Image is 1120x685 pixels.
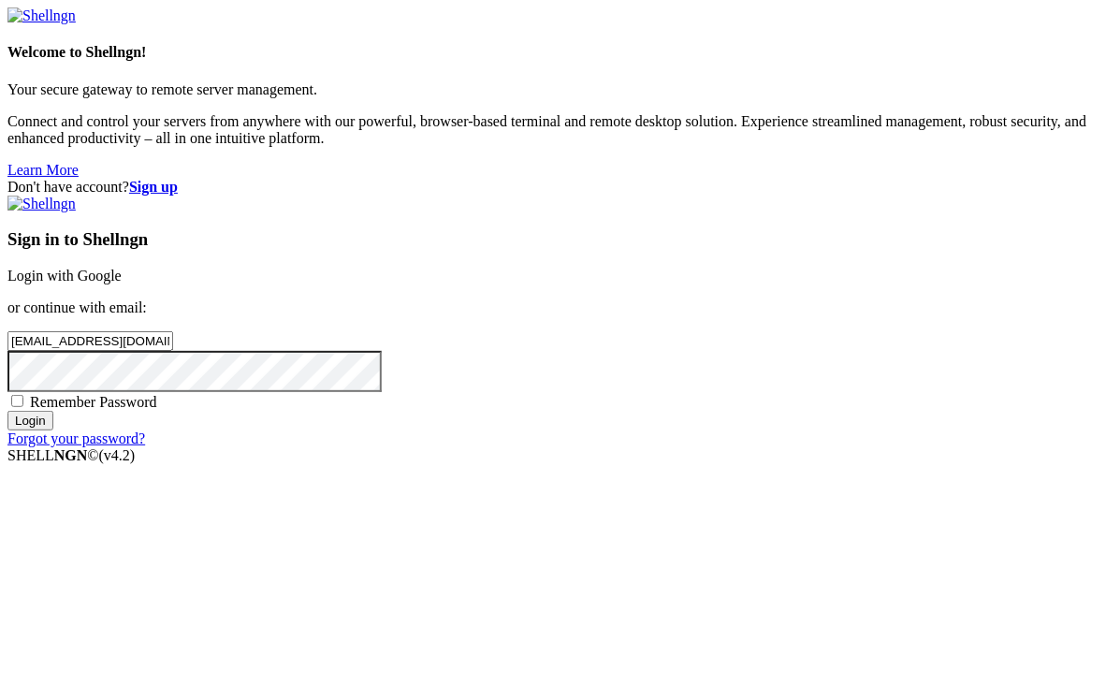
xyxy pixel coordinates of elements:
input: Remember Password [11,395,23,407]
img: Shellngn [7,196,76,212]
h4: Welcome to Shellngn! [7,44,1113,61]
a: Login with Google [7,268,122,284]
span: Remember Password [30,394,157,410]
input: Login [7,411,53,430]
a: Learn More [7,162,79,178]
p: Connect and control your servers from anywhere with our powerful, browser-based terminal and remo... [7,113,1113,147]
img: Shellngn [7,7,76,24]
p: or continue with email: [7,299,1113,316]
div: Don't have account? [7,179,1113,196]
h3: Sign in to Shellngn [7,229,1113,250]
p: Your secure gateway to remote server management. [7,81,1113,98]
a: Sign up [129,179,178,195]
b: NGN [54,447,88,463]
span: 4.2.0 [99,447,136,463]
span: SHELL © [7,447,135,463]
input: Email address [7,331,173,351]
a: Forgot your password? [7,430,145,446]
